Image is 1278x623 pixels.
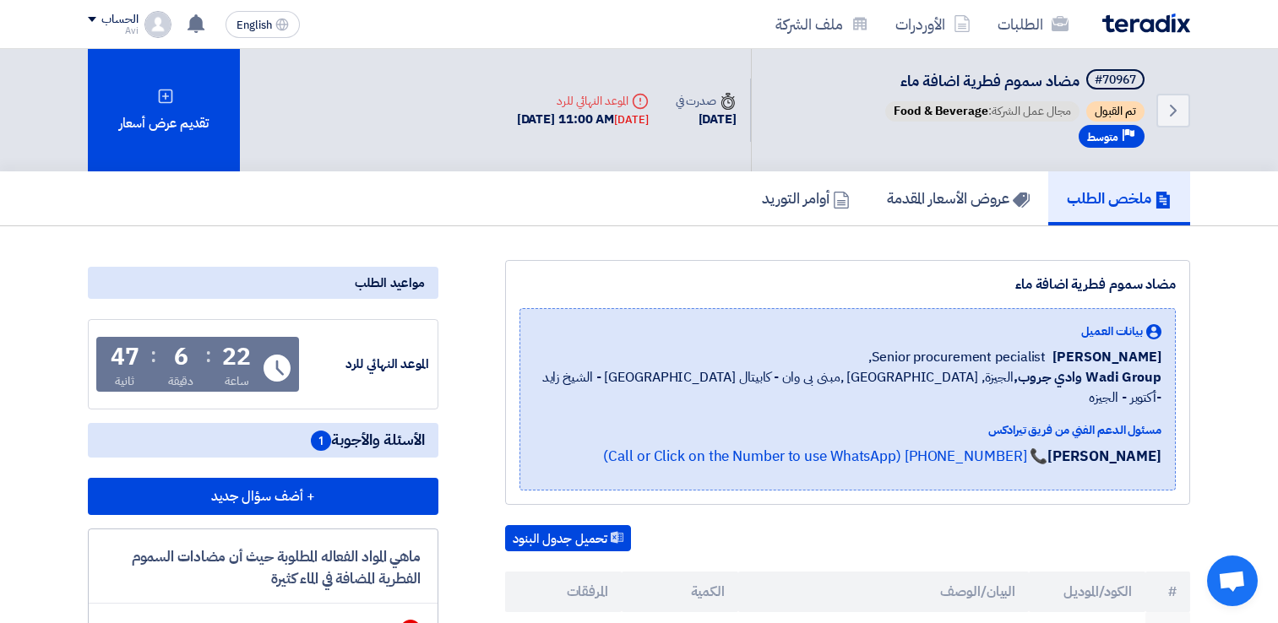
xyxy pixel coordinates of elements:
div: دقيقة [168,372,194,390]
div: [DATE] 11:00 AM [517,110,649,129]
h5: أوامر التوريد [762,188,850,208]
th: البيان/الوصف [738,572,1030,612]
th: # [1145,572,1190,612]
th: الكود/الموديل [1029,572,1145,612]
span: [PERSON_NAME] [1052,347,1161,367]
h5: مضاد سموم فطرية اضافة ماء [882,69,1148,93]
div: الموعد النهائي للرد [302,355,429,374]
span: Senior procurement pecialist, [868,347,1046,367]
div: #70967 [1095,74,1136,86]
div: الحساب [101,13,138,27]
div: : [150,340,156,371]
div: 6 [174,345,188,369]
div: صدرت في [676,92,737,110]
a: 📞 [PHONE_NUMBER] (Call or Click on the Number to use WhatsApp) [603,446,1047,467]
span: مضاد سموم فطرية اضافة ماء [900,69,1080,92]
div: الموعد النهائي للرد [517,92,649,110]
span: الجيزة, [GEOGRAPHIC_DATA] ,مبنى بى وان - كابيتال [GEOGRAPHIC_DATA] - الشيخ زايد -أكتوبر - الجيزه [534,367,1161,408]
div: ساعة [225,372,249,390]
span: متوسط [1087,129,1118,145]
div: ثانية [115,372,134,390]
a: عروض الأسعار المقدمة [868,171,1048,225]
th: المرفقات [505,572,622,612]
b: Wadi Group وادي جروب, [1014,367,1161,387]
h5: ملخص الطلب [1067,188,1172,208]
span: تم القبول [1086,101,1145,122]
span: Food & Beverage [894,102,988,120]
span: مجال عمل الشركة: [885,101,1080,122]
a: الطلبات [984,4,1082,44]
th: الكمية [622,572,738,612]
a: ملخص الطلب [1048,171,1190,225]
div: 47 [111,345,139,369]
img: Teradix logo [1102,14,1190,33]
div: مضاد سموم فطرية اضافة ماء [519,274,1176,295]
button: English [226,11,300,38]
span: English [237,19,272,31]
a: ملف الشركة [762,4,882,44]
div: مسئول الدعم الفني من فريق تيرادكس [534,421,1161,439]
span: 1 [311,431,331,451]
div: [DATE] [676,110,737,129]
a: Open chat [1207,555,1258,606]
button: + أضف سؤال جديد [88,478,438,515]
span: بيانات العميل [1081,322,1143,340]
strong: [PERSON_NAME] [1047,446,1161,467]
div: تقديم عرض أسعار [88,49,240,171]
a: الأوردرات [882,4,984,44]
div: [DATE] [614,111,648,128]
a: أوامر التوريد [743,171,868,225]
img: profile_test.png [144,11,171,38]
div: : [205,340,211,371]
span: الأسئلة والأجوبة [311,430,425,451]
div: Avi [88,26,138,35]
button: تحميل جدول البنود [505,525,631,552]
div: ماهي المواد الفعاله المطلوبة حيث أن مضادات السموم الفطرية المضافة في الماء كثيرة [106,546,421,589]
h5: عروض الأسعار المقدمة [887,188,1030,208]
div: 22 [222,345,251,369]
div: مواعيد الطلب [88,267,438,299]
